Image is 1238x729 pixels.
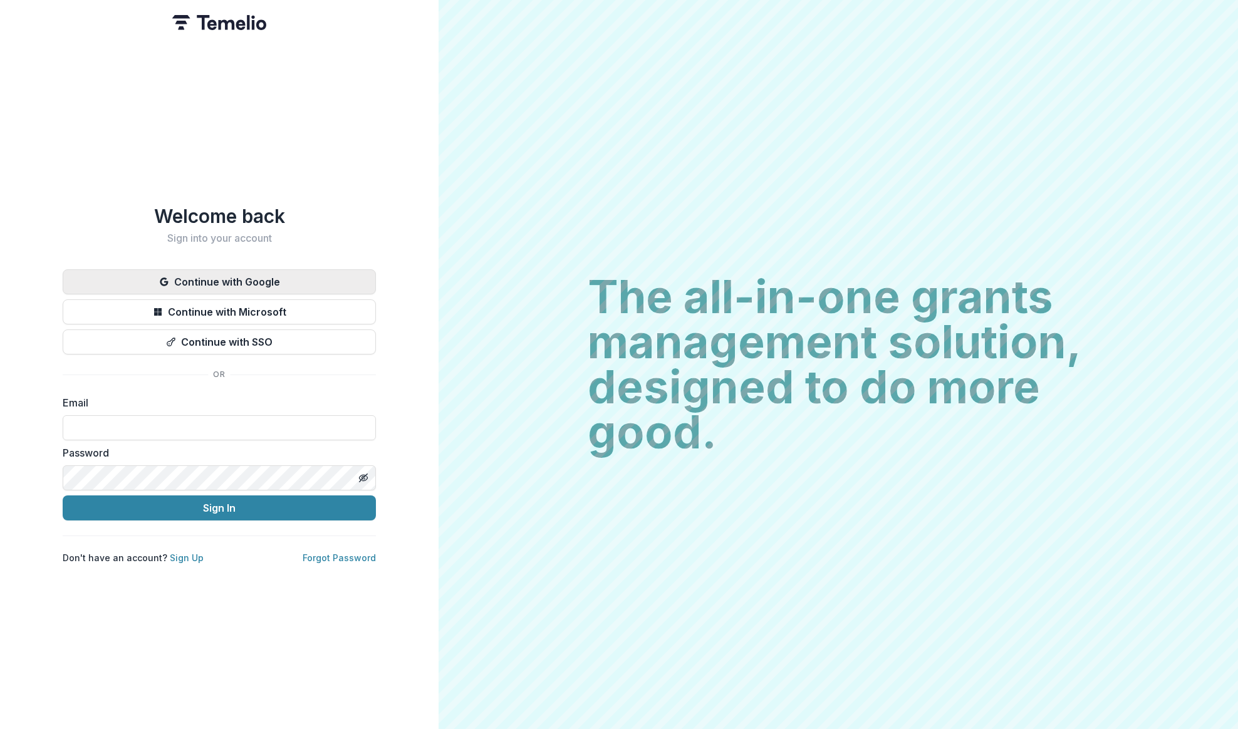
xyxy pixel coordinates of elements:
button: Continue with Microsoft [63,299,376,324]
button: Sign In [63,495,376,520]
img: Temelio [172,15,266,30]
a: Forgot Password [303,552,376,563]
label: Email [63,395,368,410]
button: Continue with SSO [63,329,376,354]
h1: Welcome back [63,205,376,227]
button: Toggle password visibility [353,468,373,488]
a: Sign Up [170,552,204,563]
label: Password [63,445,368,460]
p: Don't have an account? [63,551,204,564]
button: Continue with Google [63,269,376,294]
h2: Sign into your account [63,232,376,244]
